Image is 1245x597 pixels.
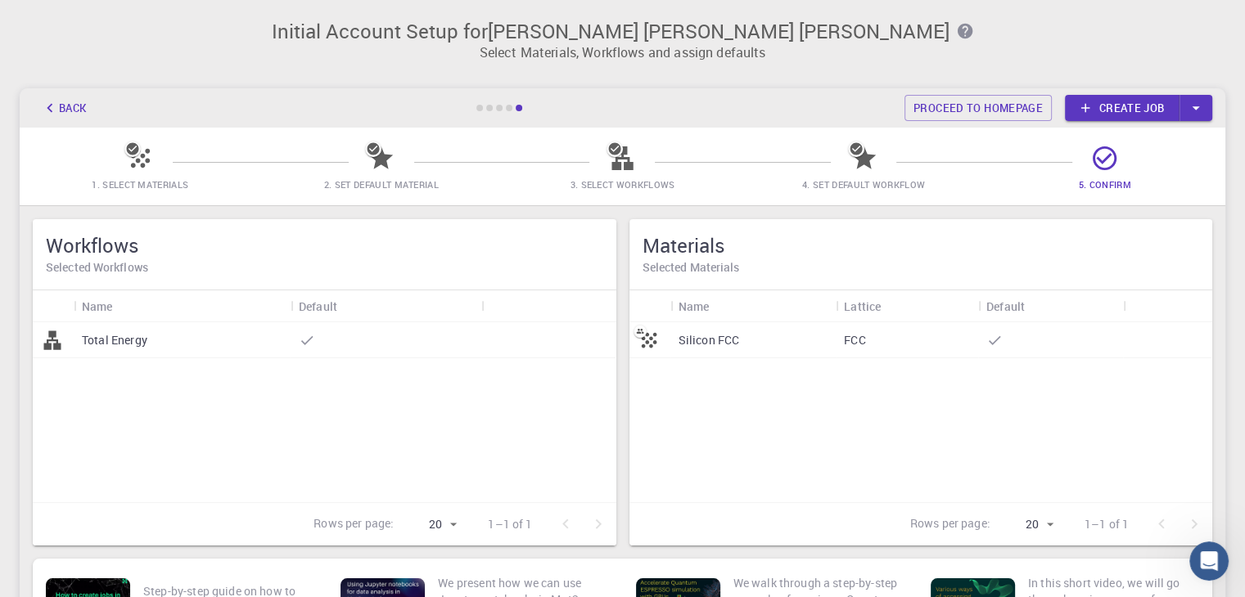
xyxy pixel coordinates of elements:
button: Back [33,95,95,121]
p: Total Energy [82,332,147,348]
p: Rows per page: [910,515,990,534]
button: Sort [337,293,363,319]
span: 5. Confirm [1079,178,1131,191]
div: Lattice [844,290,881,322]
div: Name [679,290,710,322]
a: Create job [1065,95,1180,121]
div: Lattice [836,290,978,322]
span: Soporte [33,11,91,26]
h6: Selected Workflows [46,258,603,276]
button: Sort [881,293,907,319]
div: Icon [629,290,670,322]
div: Name [670,290,837,322]
span: 2. Set Default Material [324,178,439,191]
button: Sort [113,293,139,319]
iframe: Intercom live chat [1189,541,1229,581]
button: Sort [1025,293,1051,319]
div: Default [291,290,481,322]
a: Proceed to homepage [904,95,1052,121]
h5: Workflows [46,232,603,258]
span: 3. Select Workflows [570,178,674,191]
button: Sort [709,293,735,319]
p: Rows per page: [314,515,394,534]
div: Default [299,290,337,322]
div: 20 [400,513,462,536]
p: 1–1 of 1 [488,516,532,532]
p: FCC [844,332,865,348]
h3: Initial Account Setup for [PERSON_NAME] [PERSON_NAME] [PERSON_NAME] [29,20,1216,43]
h5: Materials [643,232,1200,258]
h6: Selected Materials [643,258,1200,276]
span: 1. Select Materials [92,178,188,191]
p: Select Materials, Workflows and assign defaults [29,43,1216,62]
div: Default [986,290,1025,322]
div: 20 [997,513,1058,536]
span: 4. Set Default Workflow [802,178,925,191]
div: Icon [33,290,74,322]
p: Silicon FCC [679,332,740,348]
p: 1–1 of 1 [1085,516,1129,532]
div: Name [82,290,113,322]
div: Name [74,290,291,322]
div: Default [978,290,1123,322]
